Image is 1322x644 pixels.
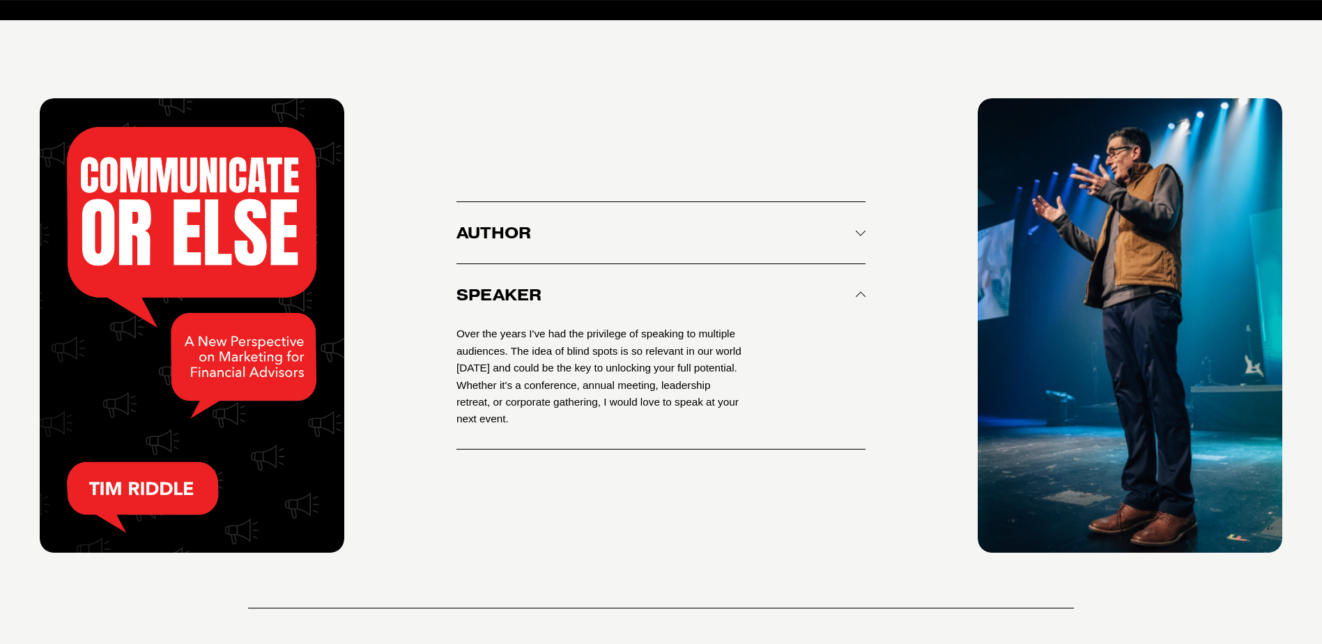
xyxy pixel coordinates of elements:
[456,223,856,243] span: Author
[456,202,866,263] button: Author
[456,264,866,325] button: Speaker
[456,325,743,428] p: Over the years I've had the privilege of speaking to multiple audiences. The idea of blind spots ...
[456,325,866,449] div: Speaker
[456,285,856,305] span: Speaker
